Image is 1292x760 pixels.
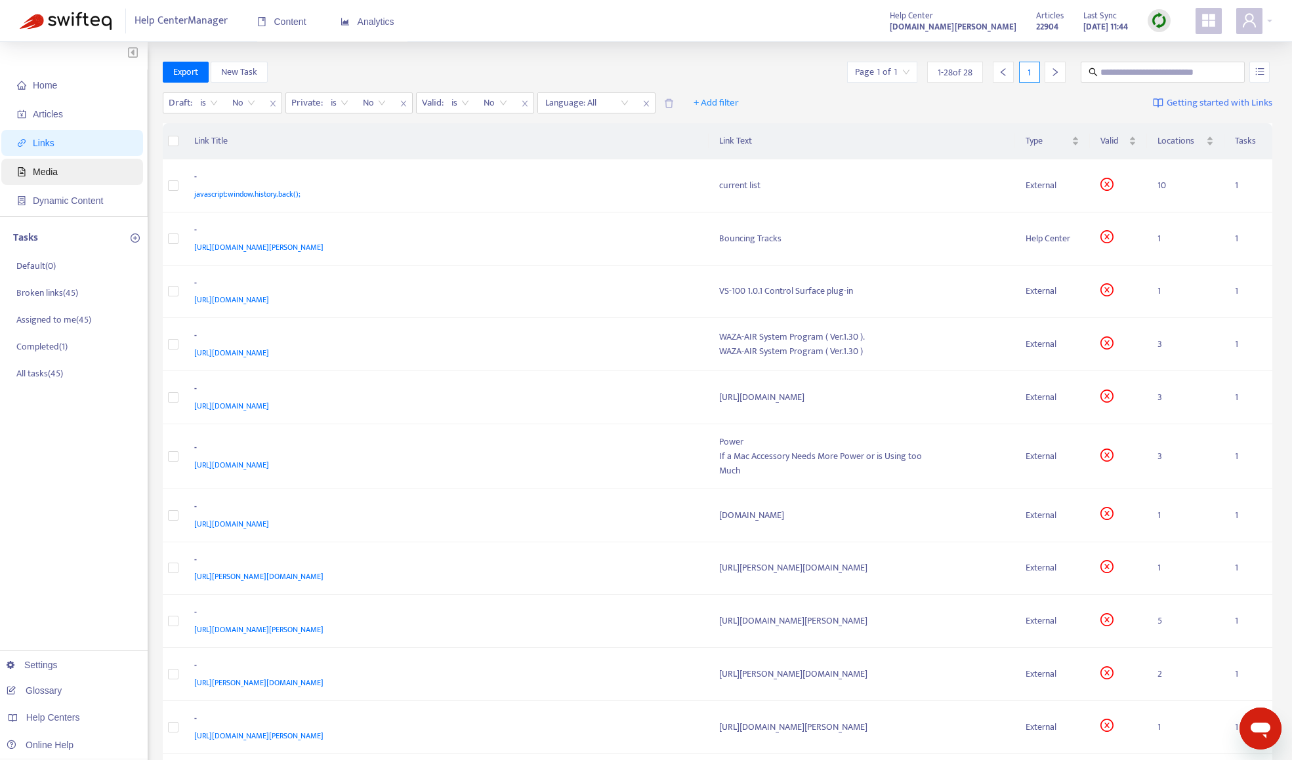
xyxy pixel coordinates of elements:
span: Type [1026,134,1069,148]
a: Glossary [7,685,62,696]
div: - [194,276,694,293]
div: - [194,605,694,622]
span: close-circle [1100,560,1114,573]
td: 1 [1224,595,1272,648]
span: [URL][DOMAIN_NAME] [194,399,269,412]
div: - [194,223,694,240]
span: Valid : [417,93,446,113]
th: Locations [1147,123,1224,159]
div: 1 [1019,62,1040,83]
div: [URL][PERSON_NAME][DOMAIN_NAME] [719,561,1005,575]
div: Power [719,435,1005,449]
span: New Task [221,65,257,79]
span: + Add filter [694,95,739,111]
span: user [1241,12,1257,28]
p: Tasks [13,230,38,246]
span: No [363,93,386,113]
span: close-circle [1100,178,1114,191]
span: close-circle [1100,390,1114,403]
span: [URL][DOMAIN_NAME][PERSON_NAME] [194,623,323,636]
span: [URL][DOMAIN_NAME] [194,517,269,530]
th: Type [1015,123,1090,159]
th: Link Title [184,123,709,159]
span: [URL][DOMAIN_NAME] [194,346,269,359]
div: [URL][DOMAIN_NAME][PERSON_NAME] [719,614,1005,628]
td: 3 [1147,371,1224,424]
span: [URL][PERSON_NAME][DOMAIN_NAME] [194,676,323,689]
strong: [DATE] 11:44 [1083,20,1128,34]
th: Link Text [709,123,1016,159]
span: [URL][DOMAIN_NAME] [194,458,269,471]
p: All tasks ( 45 ) [16,367,63,380]
span: Dynamic Content [33,195,103,206]
td: 1 [1147,542,1224,595]
span: appstore [1201,12,1217,28]
td: 1 [1147,212,1224,266]
span: Getting started with Links [1167,96,1272,111]
p: Assigned to me ( 45 ) [16,313,91,327]
span: search [1089,68,1098,77]
td: 1 [1147,489,1224,542]
td: 1 [1224,318,1272,371]
a: Getting started with Links [1153,92,1272,113]
span: close [638,96,655,111]
span: left [999,68,1008,77]
span: No [232,93,255,113]
span: link [17,138,26,148]
span: Private : [286,93,325,113]
th: Tasks [1224,123,1272,159]
span: [URL][DOMAIN_NAME] [194,293,269,306]
span: file-image [17,167,26,176]
div: External [1026,561,1079,575]
button: Export [163,62,209,83]
td: 1 [1224,266,1272,319]
td: 5 [1147,595,1224,648]
img: Swifteq [20,12,112,30]
td: 3 [1147,318,1224,371]
span: Analytics [341,16,394,27]
td: 1 [1224,648,1272,701]
td: 10 [1147,159,1224,212]
div: External [1026,284,1079,298]
span: Links [33,138,54,148]
span: Home [33,80,57,90]
div: External [1026,178,1079,193]
p: Default ( 0 ) [16,259,56,273]
td: 1 [1224,701,1272,754]
a: [DOMAIN_NAME][PERSON_NAME] [890,19,1016,34]
span: close-circle [1100,613,1114,626]
td: 1 [1224,424,1272,489]
span: No [484,93,507,113]
span: close-circle [1100,230,1114,243]
span: Last Sync [1083,9,1117,23]
td: 1 [1224,159,1272,212]
span: book [257,17,266,26]
span: close [395,96,412,111]
td: 1 [1224,542,1272,595]
button: unordered-list [1249,62,1270,83]
a: Settings [7,660,58,670]
span: is [451,93,469,113]
div: [DOMAIN_NAME] [719,508,1005,523]
div: Help Center [1026,231,1079,246]
td: 1 [1224,371,1272,424]
span: close [516,96,533,111]
div: - [194,382,694,399]
div: [URL][PERSON_NAME][DOMAIN_NAME] [719,667,1005,681]
span: Help Center Manager [135,9,228,33]
strong: [DOMAIN_NAME][PERSON_NAME] [890,20,1016,34]
span: Media [33,167,58,177]
span: is [200,93,218,113]
div: - [194,711,694,729]
div: VS-100 1.0.1 Control Surface plug-in [719,284,1005,298]
td: 1 [1147,266,1224,319]
div: If a Mac Accessory Needs More Power or is Using too [719,449,1005,464]
span: [URL][DOMAIN_NAME][PERSON_NAME] [194,241,323,254]
div: Bouncing Tracks [719,231,1005,246]
button: New Task [211,62,268,83]
span: close-circle [1100,507,1114,520]
img: sync.dc5367851b00ba804db3.png [1151,12,1167,29]
span: area-chart [341,17,350,26]
span: Locations [1157,134,1203,148]
img: image-link [1153,98,1163,108]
